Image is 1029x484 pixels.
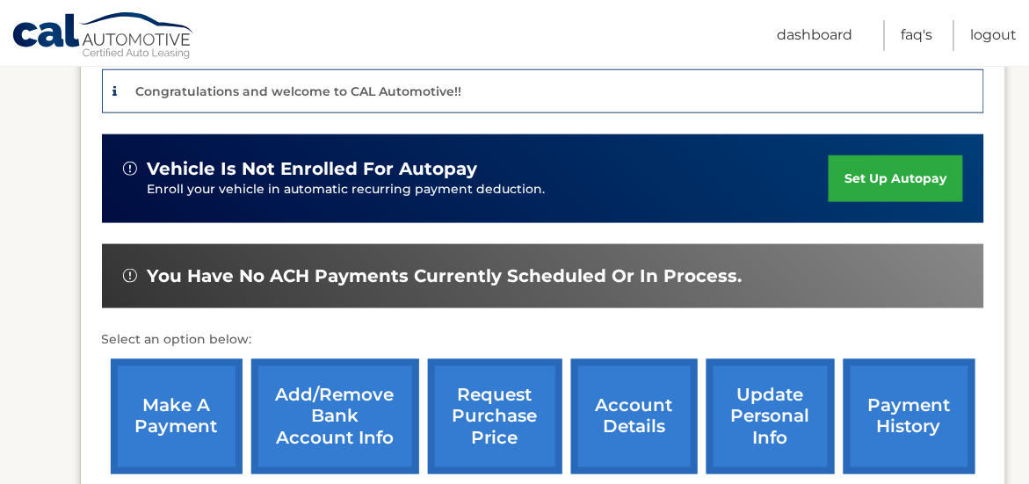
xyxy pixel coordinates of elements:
p: Enroll your vehicle in automatic recurring payment deduction. [148,180,830,199]
span: You have no ACH payments currently scheduled or in process. [148,265,743,287]
a: make a payment [111,359,243,474]
p: Congratulations and welcome to CAL Automotive!! [136,83,462,99]
img: alert-white.svg [123,162,137,176]
a: Dashboard [777,20,852,51]
span: vehicle is not enrolled for autopay [148,158,478,180]
a: request purchase price [428,359,562,474]
a: Add/Remove bank account info [251,359,419,474]
a: Cal Automotive [11,11,196,62]
p: Select an option below: [102,329,984,350]
img: alert-white.svg [123,269,137,283]
a: FAQ's [902,20,933,51]
a: Logout [971,20,1018,51]
a: payment history [844,359,975,474]
a: account details [571,359,698,474]
a: set up autopay [829,155,962,202]
a: update personal info [707,359,835,474]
